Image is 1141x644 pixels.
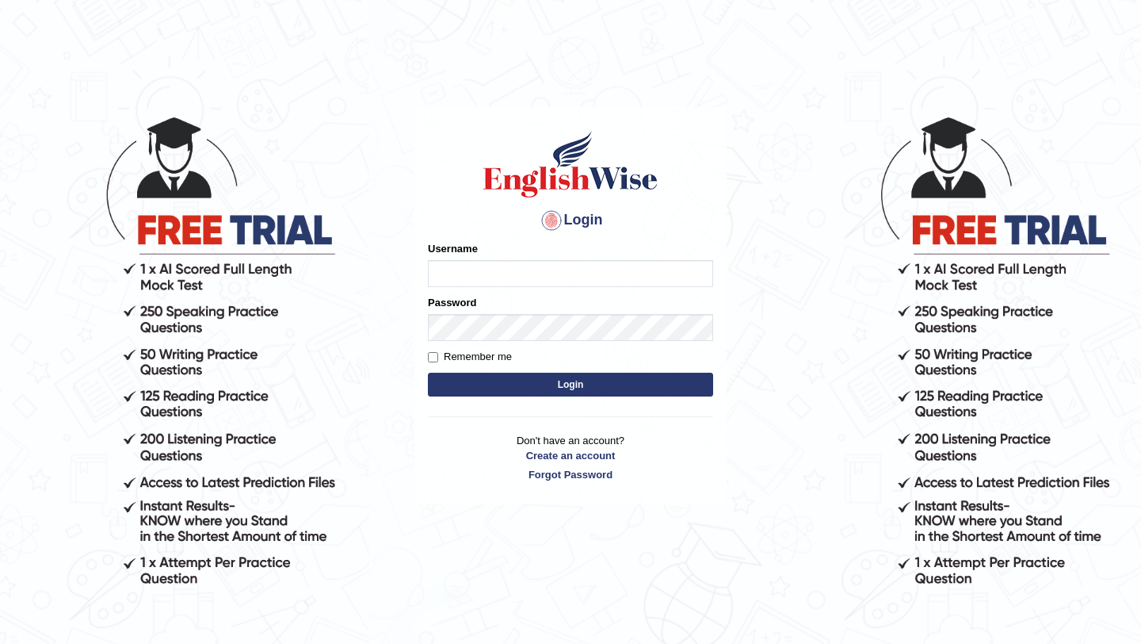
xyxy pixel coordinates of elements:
[428,433,713,482] p: Don't have an account?
[428,467,713,482] a: Forgot Password
[428,373,713,397] button: Login
[480,128,661,200] img: Logo of English Wise sign in for intelligent practice with AI
[428,352,438,362] input: Remember me
[428,295,476,310] label: Password
[428,448,713,463] a: Create an account
[428,241,478,256] label: Username
[428,349,512,365] label: Remember me
[428,208,713,233] h4: Login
